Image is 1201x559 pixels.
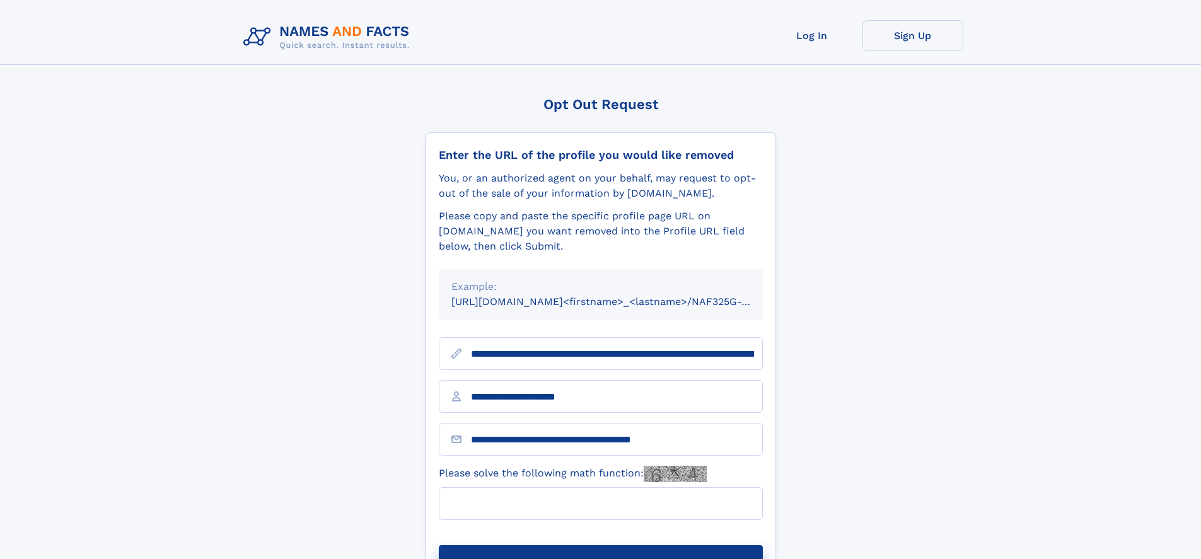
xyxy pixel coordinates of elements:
div: You, or an authorized agent on your behalf, may request to opt-out of the sale of your informatio... [439,171,763,201]
div: Opt Out Request [426,96,776,112]
div: Enter the URL of the profile you would like removed [439,148,763,162]
small: [URL][DOMAIN_NAME]<firstname>_<lastname>/NAF325G-xxxxxxxx [451,296,787,308]
label: Please solve the following math function: [439,466,707,482]
a: Log In [762,20,862,51]
img: Logo Names and Facts [238,20,420,54]
div: Example: [451,279,750,294]
a: Sign Up [862,20,963,51]
div: Please copy and paste the specific profile page URL on [DOMAIN_NAME] you want removed into the Pr... [439,209,763,254]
